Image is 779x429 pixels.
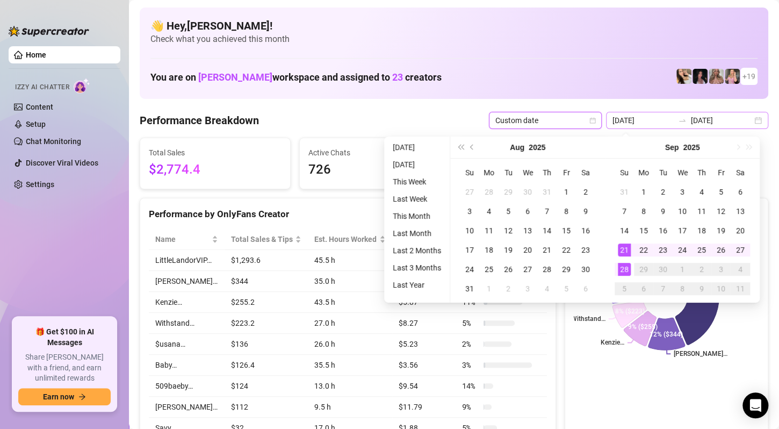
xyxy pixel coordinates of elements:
[692,260,711,279] td: 2025-10-02
[634,182,653,202] td: 2025-09-01
[634,279,653,298] td: 2025-10-06
[388,158,445,171] li: [DATE]
[521,185,534,198] div: 30
[637,282,650,295] div: 6
[683,137,699,158] button: Choose a year
[502,224,515,237] div: 12
[518,260,537,279] td: 2025-08-27
[695,224,708,237] div: 18
[557,163,576,182] th: Fr
[479,182,499,202] td: 2025-07-28
[392,71,403,83] span: 23
[462,338,479,350] span: 2 %
[231,233,293,245] span: Total Sales & Tips
[499,240,518,260] td: 2025-08-19
[499,182,518,202] td: 2025-07-29
[463,205,476,218] div: 3
[576,260,595,279] td: 2025-08-30
[392,292,456,313] td: $5.87
[557,240,576,260] td: 2025-08-22
[657,205,669,218] div: 9
[460,260,479,279] td: 2025-08-24
[731,240,750,260] td: 2025-09-27
[734,263,747,276] div: 4
[709,69,724,84] img: Kenzie (@dmaxkenz)
[576,279,595,298] td: 2025-09-06
[9,26,89,37] img: logo-BBDzfeDw.svg
[692,202,711,221] td: 2025-09-11
[460,202,479,221] td: 2025-08-03
[149,334,225,355] td: $usana…
[518,182,537,202] td: 2025-07-30
[18,352,111,384] span: Share [PERSON_NAME] with a friend, and earn unlimited rewards
[711,202,731,221] td: 2025-09-12
[225,334,308,355] td: $136
[692,240,711,260] td: 2025-09-25
[676,205,689,218] div: 10
[576,221,595,240] td: 2025-08-16
[653,279,673,298] td: 2025-10-07
[518,279,537,298] td: 2025-09-03
[460,279,479,298] td: 2025-08-31
[560,263,573,276] div: 29
[521,224,534,237] div: 13
[711,240,731,260] td: 2025-09-26
[225,397,308,418] td: $112
[576,202,595,221] td: 2025-08-09
[540,263,553,276] div: 28
[540,205,553,218] div: 7
[540,185,553,198] div: 31
[225,355,308,376] td: $126.4
[634,163,653,182] th: Mo
[576,163,595,182] th: Sa
[78,393,86,401] span: arrow-right
[308,160,441,180] span: 726
[676,244,689,256] div: 24
[388,175,445,188] li: This Week
[618,282,631,295] div: 5
[557,260,576,279] td: 2025-08-29
[460,221,479,240] td: 2025-08-10
[576,182,595,202] td: 2025-08-02
[618,185,631,198] div: 31
[482,205,495,218] div: 4
[499,279,518,298] td: 2025-09-02
[518,163,537,182] th: We
[615,240,634,260] td: 2025-09-21
[18,327,111,348] span: 🎁 Get $100 in AI Messages
[537,182,557,202] td: 2025-07-31
[392,313,456,334] td: $8.27
[615,260,634,279] td: 2025-09-28
[557,279,576,298] td: 2025-09-05
[308,355,392,376] td: 35.5 h
[455,137,466,158] button: Last year (Control + left)
[149,355,225,376] td: Baby…
[657,244,669,256] div: 23
[742,392,768,418] div: Open Intercom Messenger
[673,260,692,279] td: 2025-10-01
[676,263,689,276] div: 1
[695,205,708,218] div: 11
[742,70,755,82] span: + 19
[653,163,673,182] th: Tu
[388,192,445,205] li: Last Week
[463,244,476,256] div: 17
[676,69,691,84] img: Avry (@avryjennerfree)
[695,185,708,198] div: 4
[665,137,679,158] button: Choose a month
[579,263,592,276] div: 30
[657,263,669,276] div: 30
[615,279,634,298] td: 2025-10-05
[634,240,653,260] td: 2025-09-22
[463,263,476,276] div: 24
[731,163,750,182] th: Sa
[734,185,747,198] div: 6
[150,33,758,45] span: Check what you achieved this month
[510,137,524,158] button: Choose a month
[499,221,518,240] td: 2025-08-12
[26,51,46,59] a: Home
[579,205,592,218] div: 9
[225,292,308,313] td: $255.2
[15,82,69,92] span: Izzy AI Chatter
[653,260,673,279] td: 2025-09-30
